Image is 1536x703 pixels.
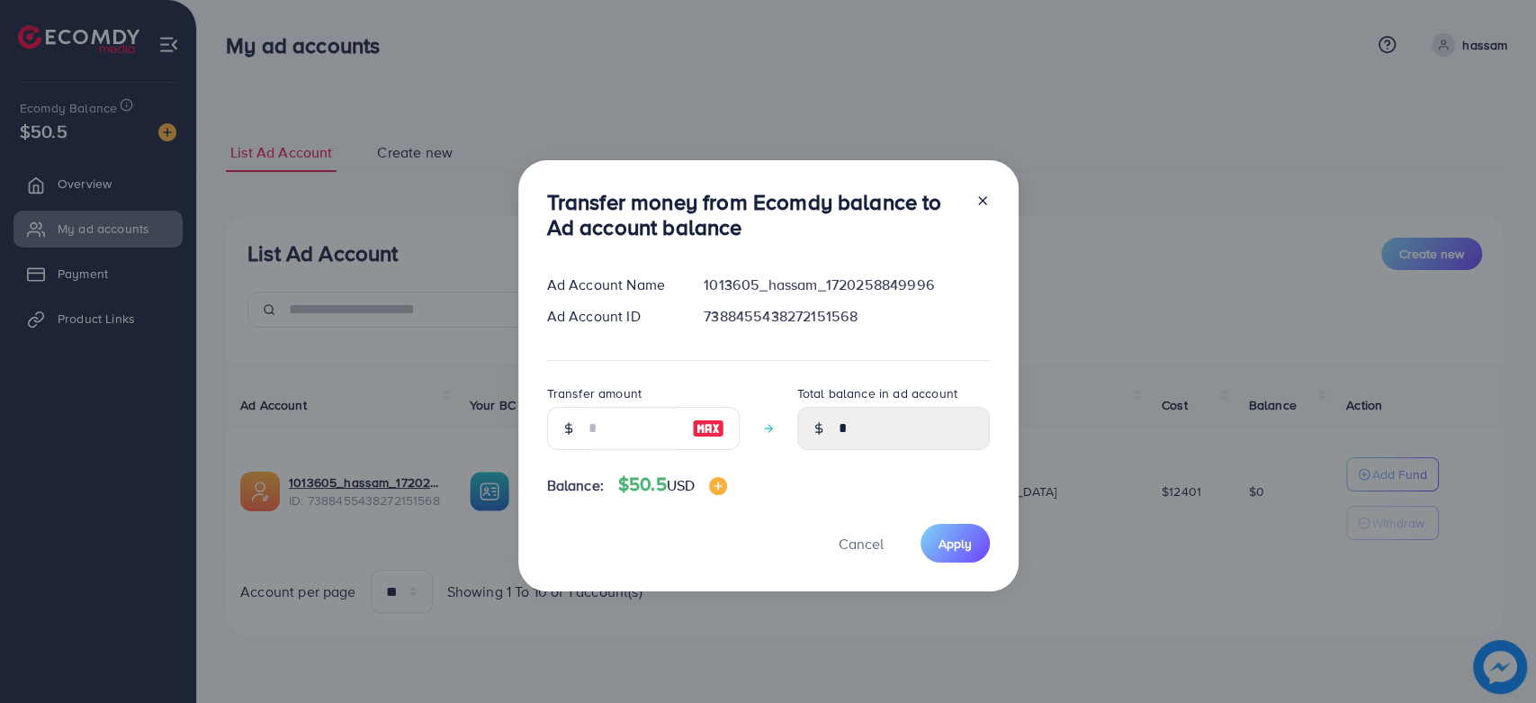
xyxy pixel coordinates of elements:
img: image [709,477,727,495]
button: Cancel [816,524,906,563]
span: Apply [939,535,972,553]
img: image [692,418,724,439]
span: Balance: [547,475,604,496]
span: Cancel [839,534,884,554]
button: Apply [921,524,990,563]
label: Total balance in ad account [797,384,957,402]
h4: $50.5 [618,473,727,496]
div: 7388455438272151568 [689,306,1003,327]
span: USD [667,475,695,495]
div: Ad Account ID [533,306,690,327]
h3: Transfer money from Ecomdy balance to Ad account balance [547,189,961,241]
div: Ad Account Name [533,275,690,295]
label: Transfer amount [547,384,642,402]
div: 1013605_hassam_1720258849996 [689,275,1003,295]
